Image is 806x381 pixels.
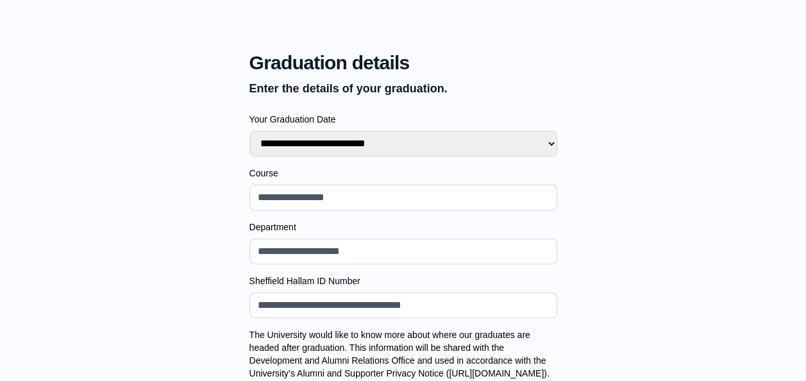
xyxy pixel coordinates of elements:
label: Your Graduation Date [249,113,557,126]
label: Sheffield Hallam ID Number [249,275,557,287]
span: Graduation details [249,51,557,74]
label: Course [249,167,557,180]
p: Enter the details of your graduation. [249,80,557,97]
label: Department [249,221,557,233]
